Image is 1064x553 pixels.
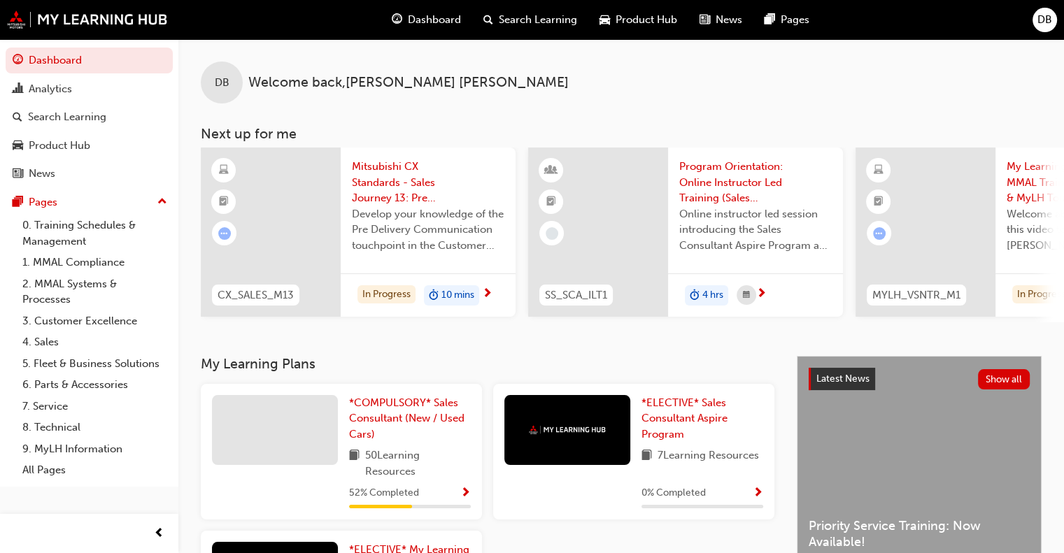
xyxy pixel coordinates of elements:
[357,285,416,304] div: In Progress
[13,83,23,96] span: chart-icon
[17,417,173,438] a: 8. Technical
[29,81,72,97] div: Analytics
[218,227,231,240] span: learningRecordVerb_ATTEMPT-icon
[482,288,492,301] span: next-icon
[17,374,173,396] a: 6. Parts & Accessories
[753,6,821,34] a: pages-iconPages
[201,356,774,372] h3: My Learning Plans
[408,12,461,28] span: Dashboard
[13,196,23,209] span: pages-icon
[688,6,753,34] a: news-iconNews
[641,396,728,440] span: *ELECTIVE* Sales Consultant Aspire Program
[17,215,173,252] a: 0. Training Schedules & Management
[641,447,652,465] span: book-icon
[248,75,569,91] span: Welcome back , [PERSON_NAME] [PERSON_NAME]
[460,487,471,500] span: Show Progress
[546,193,556,211] span: booktick-icon
[874,193,884,211] span: booktick-icon
[17,459,173,481] a: All Pages
[6,48,173,73] a: Dashboard
[17,438,173,460] a: 9. MyLH Information
[978,369,1030,389] button: Show all
[349,485,419,501] span: 52 % Completed
[816,373,870,385] span: Latest News
[472,6,588,34] a: search-iconSearch Learning
[7,10,168,29] img: mmal
[349,396,464,440] span: *COMPULSORY* Sales Consultant (New / Used Cars)
[743,287,750,304] span: calendar-icon
[809,518,1030,550] span: Priority Service Training: Now Available!
[17,273,173,310] a: 2. MMAL Systems & Processes
[872,287,960,303] span: MYLH_VSNTR_M1
[215,75,229,91] span: DB
[679,159,832,206] span: Program Orientation: Online Instructor Led Training (Sales Consultant Aspire Program)
[690,287,700,305] span: duration-icon
[381,6,472,34] a: guage-iconDashboard
[349,395,471,443] a: *COMPULSORY* Sales Consultant (New / Used Cars)
[765,11,775,29] span: pages-icon
[546,227,558,240] span: learningRecordVerb_NONE-icon
[809,368,1030,390] a: Latest NewsShow all
[6,189,173,215] button: Pages
[29,194,57,210] div: Pages
[29,166,55,182] div: News
[13,140,23,152] span: car-icon
[13,55,23,67] span: guage-icon
[17,353,173,375] a: 5. Fleet & Business Solutions
[201,148,516,317] a: CX_SALES_M13Mitsubishi CX Standards - Sales Journey 13: Pre Delivery CommunicationDevelop your kn...
[6,45,173,189] button: DashboardAnalyticsSearch LearningProduct HubNews
[178,126,1064,142] h3: Next up for me
[349,447,360,479] span: book-icon
[219,193,229,211] span: booktick-icon
[17,252,173,273] a: 1. MMAL Compliance
[29,138,90,154] div: Product Hub
[1033,8,1057,32] button: DB
[483,11,493,29] span: search-icon
[600,11,610,29] span: car-icon
[874,161,884,180] span: learningResourceType_ELEARNING-icon
[218,287,294,303] span: CX_SALES_M13
[6,104,173,130] a: Search Learning
[546,161,556,180] span: learningResourceType_INSTRUCTOR_LED-icon
[13,111,22,124] span: search-icon
[6,76,173,102] a: Analytics
[753,487,763,500] span: Show Progress
[219,161,229,180] span: learningResourceType_ELEARNING-icon
[873,227,886,240] span: learningRecordVerb_ATTEMPT-icon
[17,396,173,417] a: 7. Service
[352,206,504,254] span: Develop your knowledge of the Pre Delivery Communication touchpoint in the Customer Excellence (C...
[702,287,723,303] span: 4 hrs
[529,425,606,434] img: mmal
[641,485,706,501] span: 0 % Completed
[658,447,759,465] span: 7 Learning Resources
[460,484,471,502] button: Show Progress
[545,287,607,303] span: SS_SCA_ILT1
[17,310,173,332] a: 3. Customer Excellence
[781,12,809,28] span: Pages
[13,168,23,180] span: news-icon
[679,206,832,254] span: Online instructor led session introducing the Sales Consultant Aspire Program and outlining what ...
[17,331,173,353] a: 4. Sales
[700,11,710,29] span: news-icon
[392,11,402,29] span: guage-icon
[6,161,173,187] a: News
[616,12,677,28] span: Product Hub
[588,6,688,34] a: car-iconProduct Hub
[1037,12,1052,28] span: DB
[753,484,763,502] button: Show Progress
[441,287,474,303] span: 10 mins
[352,159,504,206] span: Mitsubishi CX Standards - Sales Journey 13: Pre Delivery Communication
[499,12,577,28] span: Search Learning
[157,193,167,211] span: up-icon
[28,109,106,125] div: Search Learning
[154,525,164,543] span: prev-icon
[429,287,439,305] span: duration-icon
[756,288,767,301] span: next-icon
[641,395,763,443] a: *ELECTIVE* Sales Consultant Aspire Program
[6,133,173,159] a: Product Hub
[365,447,471,479] span: 50 Learning Resources
[716,12,742,28] span: News
[528,148,843,317] a: SS_SCA_ILT1Program Orientation: Online Instructor Led Training (Sales Consultant Aspire Program)O...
